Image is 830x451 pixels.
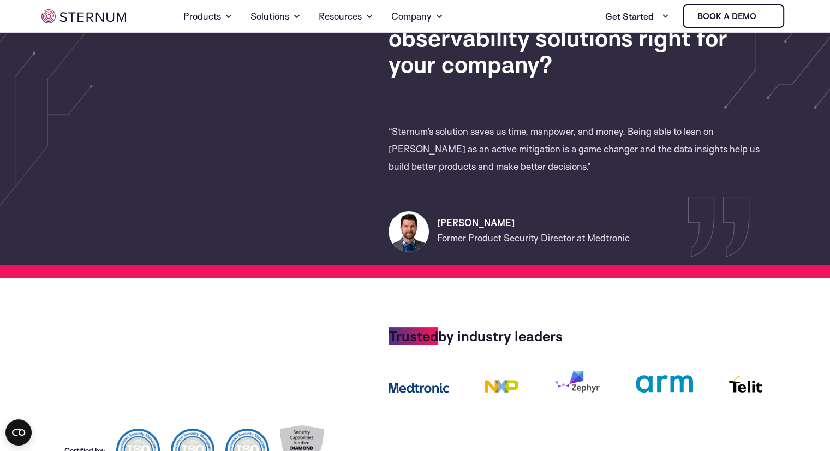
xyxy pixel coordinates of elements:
a: Get Started [605,5,670,27]
h3: [PERSON_NAME] [437,216,778,229]
img: sternum iot [761,12,769,21]
button: Open CMP widget [5,419,32,446]
img: ARM_logo [636,375,693,393]
img: nxp [485,375,518,393]
img: medtronic [389,377,449,393]
p: Former Product Security Director at Medtronic [437,229,778,247]
img: telit [729,375,762,393]
h4: by industry leaders [389,329,778,342]
img: zephyr logo [554,371,600,393]
a: Company [391,1,444,32]
a: Products [183,1,233,32]
img: sternum iot [41,9,126,23]
a: Book a demo [683,4,784,28]
p: “Sternum’s solution saves us time, manpower, and money. Being able to lean on [PERSON_NAME] as an... [389,123,778,175]
a: Solutions [250,1,301,32]
a: Resources [319,1,374,32]
span: Trusted [389,327,438,345]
